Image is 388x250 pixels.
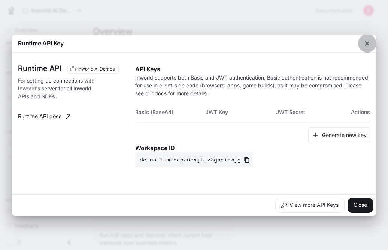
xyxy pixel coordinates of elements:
th: JWT Key [206,103,276,121]
h3: Runtime API [18,65,61,72]
p: For setting up connections with Inworld's server for all Inworld APIs and SDKs. [18,77,101,100]
p: API Keys [135,65,370,74]
button: View more API Keys [275,198,345,213]
span: Inworld AI Demos [75,66,118,72]
p: Workspace ID [135,143,370,152]
div: These keys will apply to your current workspace only [67,65,119,74]
a: docs [155,90,167,96]
p: Inworld supports both Basic and JWT authentication. Basic authentication is not recommended for u... [135,74,370,97]
a: Runtime API docs [15,109,73,124]
p: Runtime API Key [18,39,64,48]
button: default-mkdepzudxjl_z2gneinwjg [135,152,253,167]
button: Generate new key [308,127,370,143]
th: JWT Secret [276,103,346,121]
th: Basic (Base64) [135,103,206,121]
button: Close [348,198,373,213]
th: Actions [346,103,370,121]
